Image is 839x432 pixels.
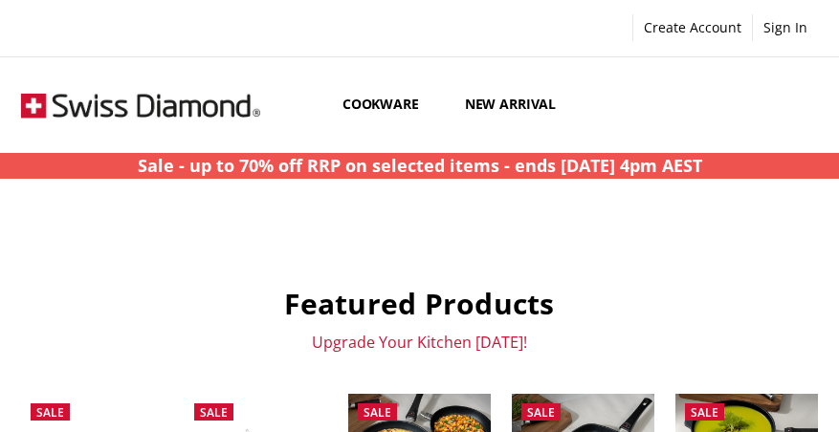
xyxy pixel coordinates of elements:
[138,154,702,177] strong: Sale - up to 70% off RRP on selected items - ends [DATE] 4pm AEST
[21,286,817,322] h2: Featured Products
[753,14,818,41] a: Sign In
[449,62,572,147] a: New arrival
[527,404,555,421] span: Sale
[36,404,64,421] span: Sale
[633,14,752,41] a: Create Account
[200,404,228,421] span: Sale
[21,333,817,352] p: Upgrade Your Kitchen [DATE]!
[691,404,718,421] span: Sale
[572,62,626,148] a: Show All
[21,57,260,153] img: Free Shipping On Every Order
[364,404,391,421] span: Sale
[326,62,449,147] a: Cookware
